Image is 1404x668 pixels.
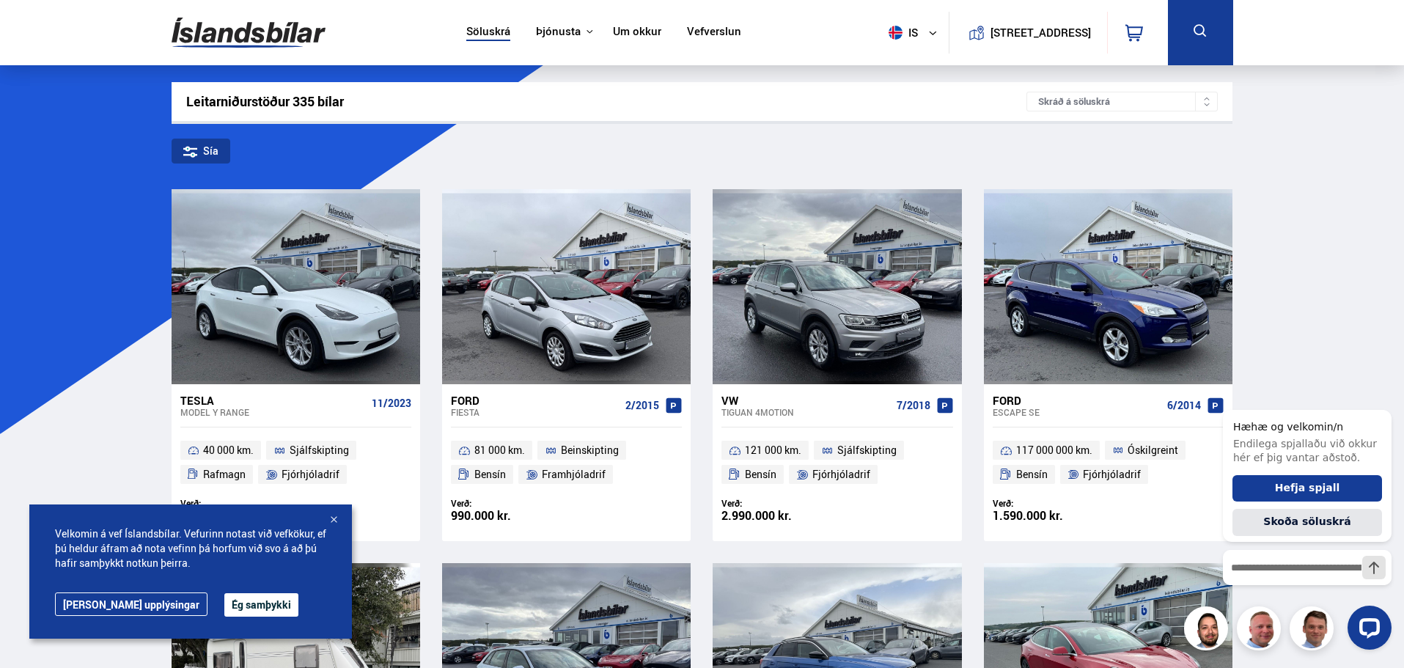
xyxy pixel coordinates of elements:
img: nhp88E3Fdnt1Opn2.png [1186,609,1230,653]
span: 2/2015 [625,400,659,411]
button: Þjónusta [536,25,581,39]
div: Ford [451,394,620,407]
div: VW [721,394,890,407]
span: 117 000 000 km. [1016,441,1092,459]
div: Verð: [451,498,567,509]
span: 81 000 km. [474,441,525,459]
a: [PERSON_NAME] upplýsingar [55,592,207,616]
span: Framhjóladrif [542,466,606,483]
span: 6/2014 [1167,400,1201,411]
span: Fjórhjóladrif [812,466,870,483]
span: Velkomin á vef Íslandsbílar. Vefurinn notast við vefkökur, ef þú heldur áfram að nota vefinn þá h... [55,526,326,570]
span: Óskilgreint [1128,441,1178,459]
div: Escape SE [993,407,1161,417]
span: Sjálfskipting [290,441,349,459]
div: Fiesta [451,407,620,417]
button: is [883,11,949,54]
div: 990.000 kr. [451,510,567,522]
img: G0Ugv5HjCgRt.svg [172,9,326,56]
a: Ford Fiesta 2/2015 81 000 km. Beinskipting Bensín Framhjóladrif Verð: 990.000 kr. [442,384,691,541]
div: Verð: [180,498,296,509]
img: svg+xml;base64,PHN2ZyB4bWxucz0iaHR0cDovL3d3dy53My5vcmcvMjAwMC9zdmciIHdpZHRoPSI1MTIiIGhlaWdodD0iNT... [889,26,903,40]
div: Ford [993,394,1161,407]
div: 1.590.000 kr. [993,510,1109,522]
span: Fjórhjóladrif [1083,466,1141,483]
span: 11/2023 [372,397,411,409]
span: Bensín [1016,466,1048,483]
div: Leitarniðurstöður 335 bílar [186,94,1027,109]
a: Söluskrá [466,25,510,40]
span: Beinskipting [561,441,619,459]
button: [STREET_ADDRESS] [996,26,1086,39]
a: VW Tiguan 4MOTION 7/2018 121 000 km. Sjálfskipting Bensín Fjórhjóladrif Verð: 2.990.000 kr. [713,384,961,541]
span: Bensín [474,466,506,483]
button: Ég samþykki [224,593,298,617]
div: Tesla [180,394,366,407]
span: Bensín [745,466,776,483]
a: Tesla Model Y RANGE 11/2023 40 000 km. Sjálfskipting Rafmagn Fjórhjóladrif Verð: 5.990.000 kr. [172,384,420,541]
a: Um okkur [613,25,661,40]
span: 7/2018 [897,400,930,411]
span: Rafmagn [203,466,246,483]
div: 2.990.000 kr. [721,510,837,522]
div: Skráð á söluskrá [1026,92,1218,111]
div: Verð: [993,498,1109,509]
iframe: LiveChat chat widget [1211,383,1397,661]
div: Tiguan 4MOTION [721,407,890,417]
div: Model Y RANGE [180,407,366,417]
span: 40 000 km. [203,441,254,459]
span: is [883,26,919,40]
a: [STREET_ADDRESS] [957,12,1099,54]
a: Vefverslun [687,25,741,40]
a: Ford Escape SE 6/2014 117 000 000 km. Óskilgreint Bensín Fjórhjóladrif Verð: 1.590.000 kr. [984,384,1232,541]
div: Verð: [721,498,837,509]
span: 121 000 km. [745,441,801,459]
span: Sjálfskipting [837,441,897,459]
span: Fjórhjóladrif [282,466,339,483]
div: Sía [172,139,230,164]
